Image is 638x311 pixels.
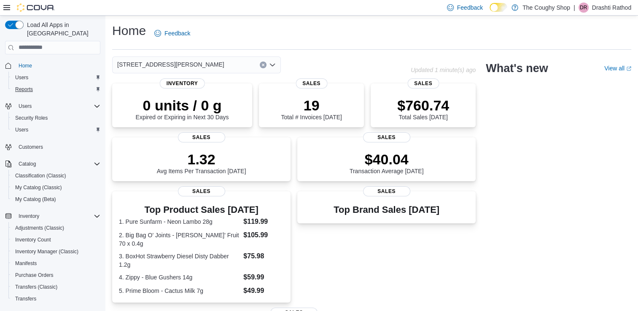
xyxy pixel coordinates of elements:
[15,159,39,169] button: Catalog
[243,230,284,240] dd: $105.99
[15,260,37,267] span: Manifests
[160,78,205,88] span: Inventory
[136,97,229,114] p: 0 units / 0 g
[8,234,104,246] button: Inventory Count
[12,113,51,123] a: Security Roles
[15,142,100,152] span: Customers
[15,211,100,221] span: Inventory
[12,171,70,181] a: Classification (Classic)
[2,141,104,153] button: Customers
[260,62,267,68] button: Clear input
[12,235,100,245] span: Inventory Count
[592,3,631,13] p: Drashti Rathod
[178,186,225,196] span: Sales
[12,294,100,304] span: Transfers
[604,65,631,72] a: View allExternal link
[178,132,225,142] span: Sales
[8,222,104,234] button: Adjustments (Classic)
[15,172,66,179] span: Classification (Classic)
[350,151,424,174] div: Transaction Average [DATE]
[12,72,100,83] span: Users
[350,151,424,168] p: $40.04
[12,182,100,193] span: My Catalog (Classic)
[15,142,46,152] a: Customers
[19,62,32,69] span: Home
[8,72,104,83] button: Users
[12,182,65,193] a: My Catalog (Classic)
[15,115,48,121] span: Security Roles
[2,100,104,112] button: Users
[151,25,194,42] a: Feedback
[12,113,100,123] span: Security Roles
[12,223,100,233] span: Adjustments (Classic)
[8,83,104,95] button: Reports
[457,3,483,12] span: Feedback
[411,67,476,73] p: Updated 1 minute(s) ago
[12,84,100,94] span: Reports
[15,101,35,111] button: Users
[573,3,575,13] p: |
[12,171,100,181] span: Classification (Classic)
[8,293,104,305] button: Transfers
[119,205,284,215] h3: Top Product Sales [DATE]
[522,3,570,13] p: The Coughy Shop
[119,287,240,295] dt: 5. Prime Bloom - Cactus Milk 7g
[12,258,40,268] a: Manifests
[24,21,100,38] span: Load All Apps in [GEOGRAPHIC_DATA]
[8,269,104,281] button: Purchase Orders
[119,252,240,269] dt: 3. BoxHot Strawberry Diesel Disty Dabber 1.2g
[19,161,36,167] span: Catalog
[8,281,104,293] button: Transfers (Classic)
[119,217,240,226] dt: 1. Pure Sunfarm - Neon Lambo 28g
[281,97,342,121] div: Total # Invoices [DATE]
[243,286,284,296] dd: $49.99
[8,257,104,269] button: Manifests
[397,97,449,121] div: Total Sales [DATE]
[296,78,327,88] span: Sales
[12,258,100,268] span: Manifests
[8,170,104,182] button: Classification (Classic)
[12,270,57,280] a: Purchase Orders
[626,66,631,71] svg: External link
[15,248,78,255] span: Inventory Manager (Classic)
[15,211,43,221] button: Inventory
[243,217,284,227] dd: $119.99
[12,294,40,304] a: Transfers
[12,247,100,257] span: Inventory Manager (Classic)
[119,231,240,248] dt: 2. Big Bag O' Joints - [PERSON_NAME]' Fruit 70 x 0.4g
[12,84,36,94] a: Reports
[15,61,35,71] a: Home
[243,272,284,282] dd: $59.99
[8,193,104,205] button: My Catalog (Beta)
[2,210,104,222] button: Inventory
[15,184,62,191] span: My Catalog (Classic)
[15,74,28,81] span: Users
[15,60,100,71] span: Home
[243,251,284,261] dd: $75.98
[8,124,104,136] button: Users
[486,62,548,75] h2: What's new
[2,158,104,170] button: Catalog
[19,144,43,150] span: Customers
[334,205,439,215] h3: Top Brand Sales [DATE]
[12,235,54,245] a: Inventory Count
[2,59,104,72] button: Home
[15,159,100,169] span: Catalog
[363,132,410,142] span: Sales
[15,126,28,133] span: Users
[12,247,82,257] a: Inventory Manager (Classic)
[397,97,449,114] p: $760.74
[580,3,587,13] span: DR
[19,103,32,110] span: Users
[15,101,100,111] span: Users
[15,284,57,290] span: Transfers (Classic)
[12,72,32,83] a: Users
[490,3,507,12] input: Dark Mode
[157,151,246,174] div: Avg Items Per Transaction [DATE]
[15,196,56,203] span: My Catalog (Beta)
[8,182,104,193] button: My Catalog (Classic)
[15,86,33,93] span: Reports
[407,78,439,88] span: Sales
[157,151,246,168] p: 1.32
